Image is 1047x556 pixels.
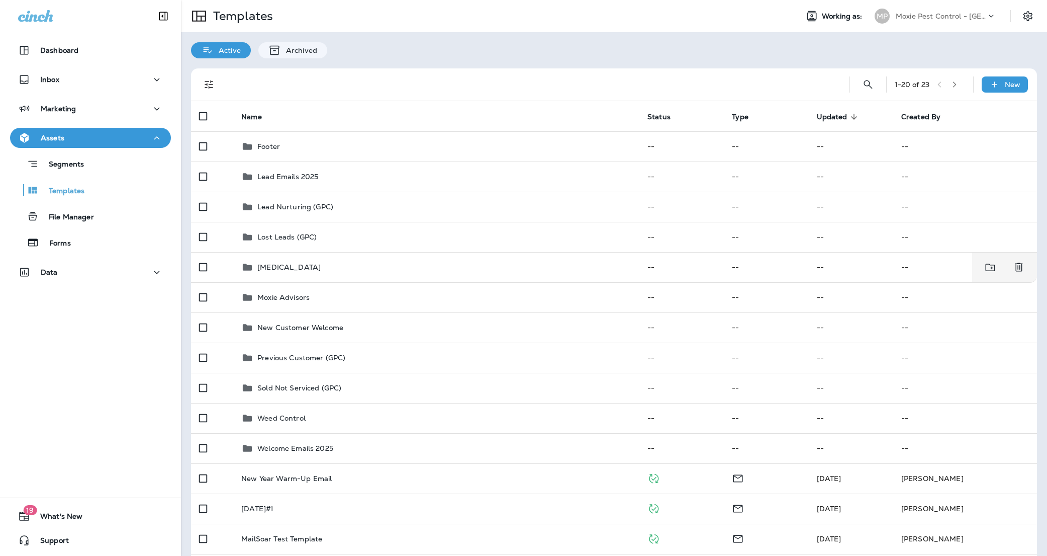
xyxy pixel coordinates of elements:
button: 19What's New [10,506,171,526]
span: Support [30,536,69,548]
button: Dashboard [10,40,171,60]
td: -- [809,433,893,463]
p: MailSoar Test Template [241,535,322,543]
td: [PERSON_NAME] [893,463,1037,494]
span: Type [732,112,762,121]
span: Working as: [822,12,865,21]
div: 1 - 20 of 23 [895,81,929,89]
span: Email [732,473,744,482]
td: -- [724,252,808,282]
button: Collapse Sidebar [149,6,177,26]
td: -- [809,282,893,312]
p: [MEDICAL_DATA] [257,263,321,271]
span: Sohum Berdia [817,534,841,543]
td: -- [639,282,724,312]
td: -- [639,192,724,222]
button: Inbox [10,69,171,90]
p: Data [41,268,58,276]
td: -- [893,252,995,282]
p: Weed Control [257,414,306,422]
td: -- [809,403,893,433]
p: Lead Nurturing (GPC) [257,203,333,211]
p: File Manager [39,213,94,222]
p: Moxie Advisors [257,293,310,301]
button: Marketing [10,99,171,119]
p: Marketing [41,105,76,113]
td: -- [724,373,808,403]
button: Forms [10,232,171,253]
span: Created By [901,113,940,121]
td: -- [639,403,724,433]
td: -- [724,312,808,343]
td: -- [724,403,808,433]
span: Type [732,113,748,121]
td: -- [724,192,808,222]
p: Dashboard [40,46,78,54]
p: Segments [39,160,84,170]
td: -- [809,312,893,343]
td: -- [809,192,893,222]
td: -- [639,433,724,463]
span: Published [647,503,660,512]
p: Assets [41,134,64,142]
span: Updated [817,112,861,121]
td: [PERSON_NAME] [893,494,1037,524]
td: -- [639,373,724,403]
button: Segments [10,153,171,175]
td: -- [809,222,893,252]
span: Created By [901,112,954,121]
td: -- [639,312,724,343]
td: -- [639,252,724,282]
div: MP [875,9,890,24]
td: -- [639,343,724,373]
span: Name [241,113,262,121]
td: -- [724,131,808,162]
span: Name [241,112,275,121]
td: -- [809,162,893,192]
p: Forms [39,239,71,249]
button: Assets [10,128,171,148]
td: -- [639,222,724,252]
p: Sold Not Serviced (GPC) [257,384,341,392]
p: Inbox [40,75,59,84]
p: Moxie Pest Control - [GEOGRAPHIC_DATA] [896,12,986,20]
button: Data [10,262,171,282]
td: -- [724,433,808,463]
p: Archived [281,46,317,54]
td: -- [809,131,893,162]
td: -- [809,252,893,282]
button: Support [10,530,171,550]
td: -- [639,162,724,192]
td: -- [893,131,1037,162]
button: Search Templates [858,74,878,95]
span: Email [732,503,744,512]
span: 19 [23,505,37,515]
td: -- [639,131,724,162]
button: File Manager [10,206,171,227]
span: Email [732,533,744,542]
button: Move to folder [980,257,1001,278]
p: Templates [39,187,84,196]
span: What's New [30,512,82,524]
p: Footer [257,142,280,150]
td: -- [893,343,1037,373]
td: -- [809,373,893,403]
span: Taylor K [817,504,841,513]
p: New Year Warm-Up Email [241,474,332,483]
button: Delete [1009,257,1029,278]
span: Taylor K [817,474,841,483]
button: Settings [1019,7,1037,25]
button: Templates [10,180,171,201]
p: Welcome Emails 2025 [257,444,333,452]
td: -- [893,433,1037,463]
td: -- [893,162,1037,192]
td: -- [893,373,1037,403]
p: Lost Leads (GPC) [257,233,317,241]
td: -- [893,403,1037,433]
p: Previous Customer (GPC) [257,354,345,362]
td: -- [724,222,808,252]
span: Updated [817,113,847,121]
td: -- [893,282,1037,312]
td: -- [893,192,1037,222]
span: Published [647,533,660,542]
